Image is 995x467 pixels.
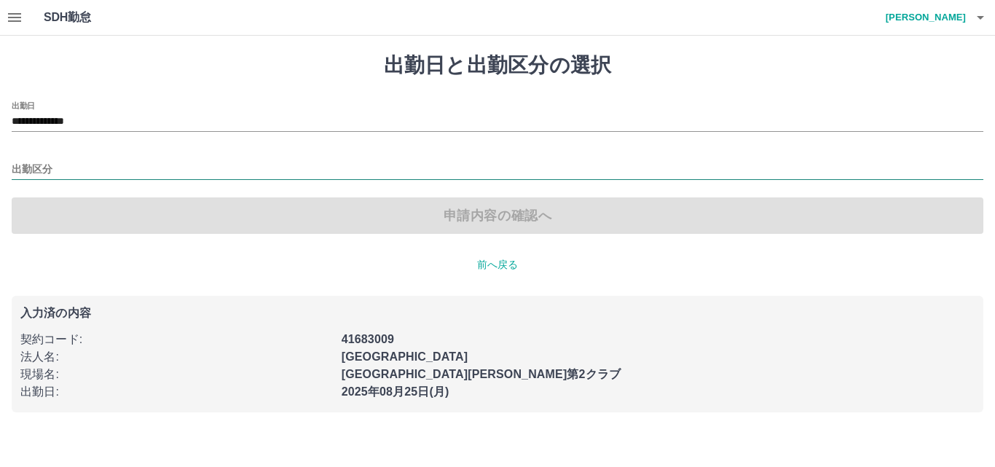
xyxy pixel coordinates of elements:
[12,100,35,111] label: 出勤日
[12,257,983,272] p: 前へ戻る
[342,368,621,380] b: [GEOGRAPHIC_DATA][PERSON_NAME]第2クラブ
[20,348,333,366] p: 法人名 :
[342,333,394,345] b: 41683009
[20,307,975,319] p: 入力済の内容
[20,366,333,383] p: 現場名 :
[20,383,333,401] p: 出勤日 :
[342,385,449,398] b: 2025年08月25日(月)
[20,331,333,348] p: 契約コード :
[12,53,983,78] h1: 出勤日と出勤区分の選択
[342,350,468,363] b: [GEOGRAPHIC_DATA]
